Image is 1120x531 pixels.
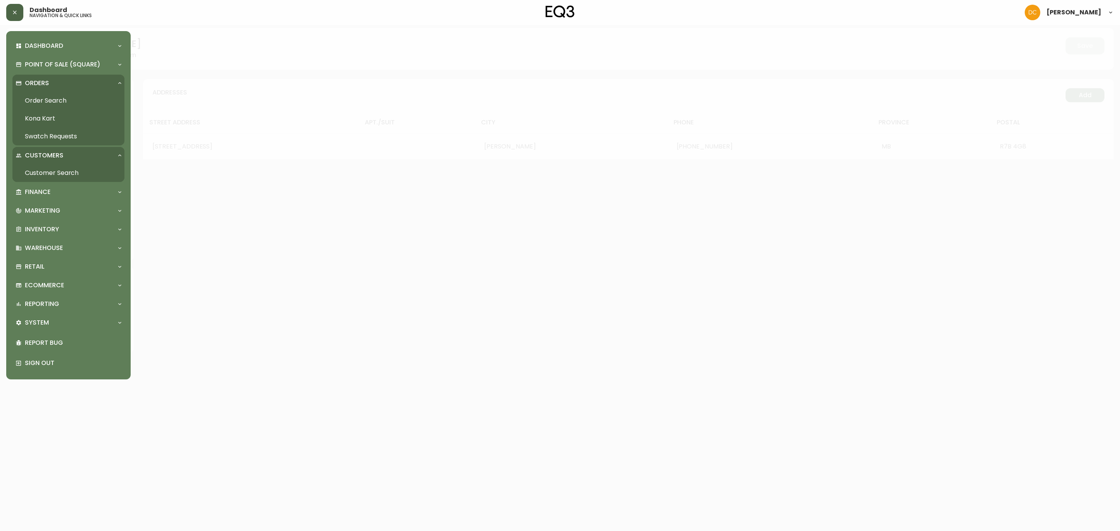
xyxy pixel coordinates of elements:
[12,56,124,73] div: Point of Sale (Square)
[25,244,63,252] p: Warehouse
[12,37,124,54] div: Dashboard
[1046,9,1101,16] span: [PERSON_NAME]
[30,7,67,13] span: Dashboard
[25,300,59,308] p: Reporting
[25,262,44,271] p: Retail
[25,79,49,87] p: Orders
[12,353,124,373] div: Sign Out
[12,128,124,145] a: Swatch Requests
[25,60,100,69] p: Point of Sale (Square)
[25,225,59,234] p: Inventory
[25,206,60,215] p: Marketing
[25,188,51,196] p: Finance
[12,202,124,219] div: Marketing
[25,42,63,50] p: Dashboard
[12,295,124,313] div: Reporting
[12,239,124,257] div: Warehouse
[25,339,121,347] p: Report Bug
[12,333,124,353] div: Report Bug
[25,151,63,160] p: Customers
[12,92,124,110] a: Order Search
[12,277,124,294] div: Ecommerce
[12,183,124,201] div: Finance
[12,147,124,164] div: Customers
[12,110,124,128] a: Kona Kart
[1025,5,1040,20] img: 7eb451d6983258353faa3212700b340b
[12,164,124,182] a: Customer Search
[12,75,124,92] div: Orders
[12,314,124,331] div: System
[25,281,64,290] p: Ecommerce
[25,318,49,327] p: System
[12,258,124,275] div: Retail
[12,221,124,238] div: Inventory
[25,359,121,367] p: Sign Out
[30,13,92,18] h5: navigation & quick links
[546,5,574,18] img: logo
